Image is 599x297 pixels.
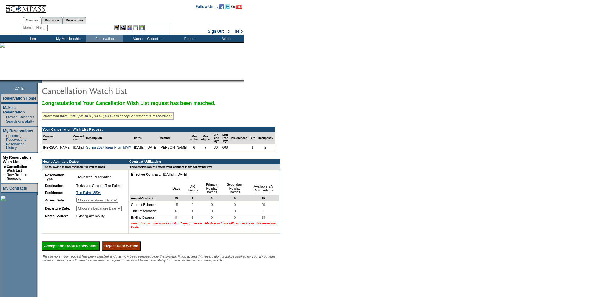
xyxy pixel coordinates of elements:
span: Advanced Reservation [76,174,113,180]
a: Reservation Home [3,96,36,101]
td: 7 [200,144,211,151]
td: My Memberships [50,35,86,42]
a: My Contracts [3,186,27,190]
td: This reservation will affect your contract in the following way [129,164,280,170]
img: Become our fan on Facebook [219,4,224,9]
img: Reservations [133,25,138,30]
td: Vacation Collection [123,35,171,42]
td: Reservations [86,35,123,42]
span: 9 [174,214,178,221]
span: 99 [260,195,266,201]
a: Become our fan on Facebook [219,6,224,10]
td: Contract Utilization [129,159,280,164]
img: b_edit.gif [114,25,119,30]
td: The following is now available for you to book [42,164,125,170]
td: 6 [188,144,200,151]
span: 0 [261,208,266,214]
td: Home [14,35,50,42]
td: Occupancy [257,132,275,144]
img: promoShadowLeftCorner.gif [40,80,42,83]
td: · [4,115,5,119]
td: Secondary Holiday Tokens [222,181,248,195]
b: Destination: [45,184,64,188]
a: Cancellation Wish List [7,165,27,172]
span: 2 [191,195,195,201]
td: 2 [257,144,275,151]
input: Reject Reservation [102,241,141,251]
b: Departure Date: [45,206,70,210]
td: Admin [208,35,244,42]
i: Note: You have until 5pm MDT [DATE][DATE] to accept or reject this reservation* [43,114,172,118]
a: My Reservations [3,129,33,133]
td: Note: This CWL Match was found on [DATE] 3:20 AM. This date and time will be used to calculate re... [130,221,279,229]
a: My Reservation Wish List [3,155,31,164]
img: Follow us on Twitter [225,4,230,9]
a: Make a Reservation [3,106,25,114]
span: 2 [190,201,195,208]
td: [DATE] [72,144,85,151]
a: Browse Calendars [6,115,34,119]
img: b_calculator.gif [139,25,145,30]
td: · [4,173,6,180]
td: 30 [211,144,220,151]
img: Subscribe to our YouTube Channel [231,5,242,9]
td: Max Lead Days [220,132,230,144]
b: Match Source: [45,214,68,218]
b: Residence: [45,191,63,195]
a: Members [23,17,42,24]
span: 1 [190,208,195,214]
span: 0 [209,208,214,214]
td: Days [169,181,183,195]
div: Member Name: [23,25,47,30]
span: 0 [232,208,237,214]
span: 0 [232,214,237,221]
a: Follow us on Twitter [225,6,230,10]
a: The Palms 3504 [76,191,101,195]
b: Arrival Date: [45,198,65,202]
span: [DATE] [14,86,25,90]
td: Primary Holiday Tokens [202,181,222,195]
b: Reservation Type: [45,173,64,181]
a: Search Availability [6,119,34,123]
td: Member [158,132,189,144]
a: Upcoming Reservations [6,134,26,141]
td: Max Nights [200,132,211,144]
span: Congratulations! Your Cancellation Wish List request has been matched. [42,101,215,106]
td: Follow Us :: [196,4,218,11]
td: 608 [220,144,230,151]
td: Available SA Reservations [248,181,279,195]
td: · [4,142,5,150]
span: 0 [210,195,214,201]
span: 99 [260,201,267,208]
td: Min Nights [188,132,200,144]
a: New Release Requests [7,173,27,180]
span: :: [228,29,230,34]
a: Help [235,29,243,34]
a: Reservations [63,17,86,24]
td: This Reservation: [130,208,169,214]
td: BRs [248,132,257,144]
input: Accept and Book Reservation [42,241,100,251]
td: · [4,134,5,141]
td: 1 [248,144,257,151]
td: Existing Availability [75,213,123,219]
img: View [120,25,126,30]
span: 15 [173,195,179,201]
img: blank.gif [42,80,43,83]
td: Created By [42,132,72,144]
td: Your Cancellation Wish List Request [42,127,275,132]
span: 15 [173,201,179,208]
a: Reservation History [6,142,25,150]
td: Turks and Caicos - The Palms [75,183,123,189]
span: 99 [260,214,267,221]
td: Newly Available Dates [42,159,125,164]
b: » [4,165,6,168]
td: Ending Balance [130,214,169,221]
a: Residences [42,17,63,24]
td: [PERSON_NAME] [158,144,189,151]
nobr: [DATE] - [DATE] [163,173,187,176]
td: Annual Contract: [130,195,169,201]
b: Effective Contract: [131,173,161,176]
a: Sign Out [208,29,224,34]
a: Spring 2027 Ideas From MMM [86,146,131,149]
